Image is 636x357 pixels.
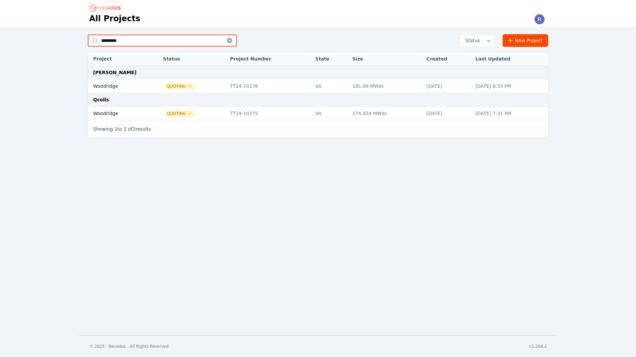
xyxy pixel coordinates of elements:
[88,79,148,93] td: Woodridge
[88,107,148,120] td: Woodridge
[349,107,423,120] td: 174.834 MWdc
[312,52,349,66] th: State
[88,79,548,93] tr: WoodridgeQuotingTT24-10176VA181.89 MWdc[DATE][DATE] 8:55 PM
[472,107,548,120] td: [DATE] 7:31 PM
[423,52,472,66] th: Created
[534,14,545,25] img: Riley Caron
[88,107,548,120] tr: WoodridgeQuotingTT24-10275VA174.834 MWdc[DATE][DATE] 7:31 PM
[89,13,140,24] h1: All Projects
[227,79,312,93] td: TT24-10176
[349,79,423,93] td: 181.89 MWdc
[423,107,472,120] td: [DATE]
[88,66,548,79] td: [PERSON_NAME]
[460,35,495,47] button: Status
[89,3,124,13] nav: Breadcrumb
[472,79,548,93] td: [DATE] 8:55 PM
[132,126,135,132] span: 2
[423,79,472,93] td: [DATE]
[89,344,169,349] div: © 2025 - Nevados - All Rights Reserved
[472,52,548,66] th: Last Updated
[462,37,480,44] span: Status
[114,126,117,132] span: 1
[123,126,126,132] span: 2
[160,52,227,66] th: Status
[312,79,349,93] td: VA
[312,107,349,120] td: VA
[227,107,312,120] td: TT24-10275
[93,126,151,132] p: Showing to of results
[503,34,548,47] a: New Project
[529,344,547,349] div: v1.284.2
[166,84,194,89] button: Quoting
[88,52,148,66] th: Project
[349,52,423,66] th: Size
[227,52,312,66] th: Project Number
[88,93,548,107] td: Qcells
[166,111,194,116] button: Quoting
